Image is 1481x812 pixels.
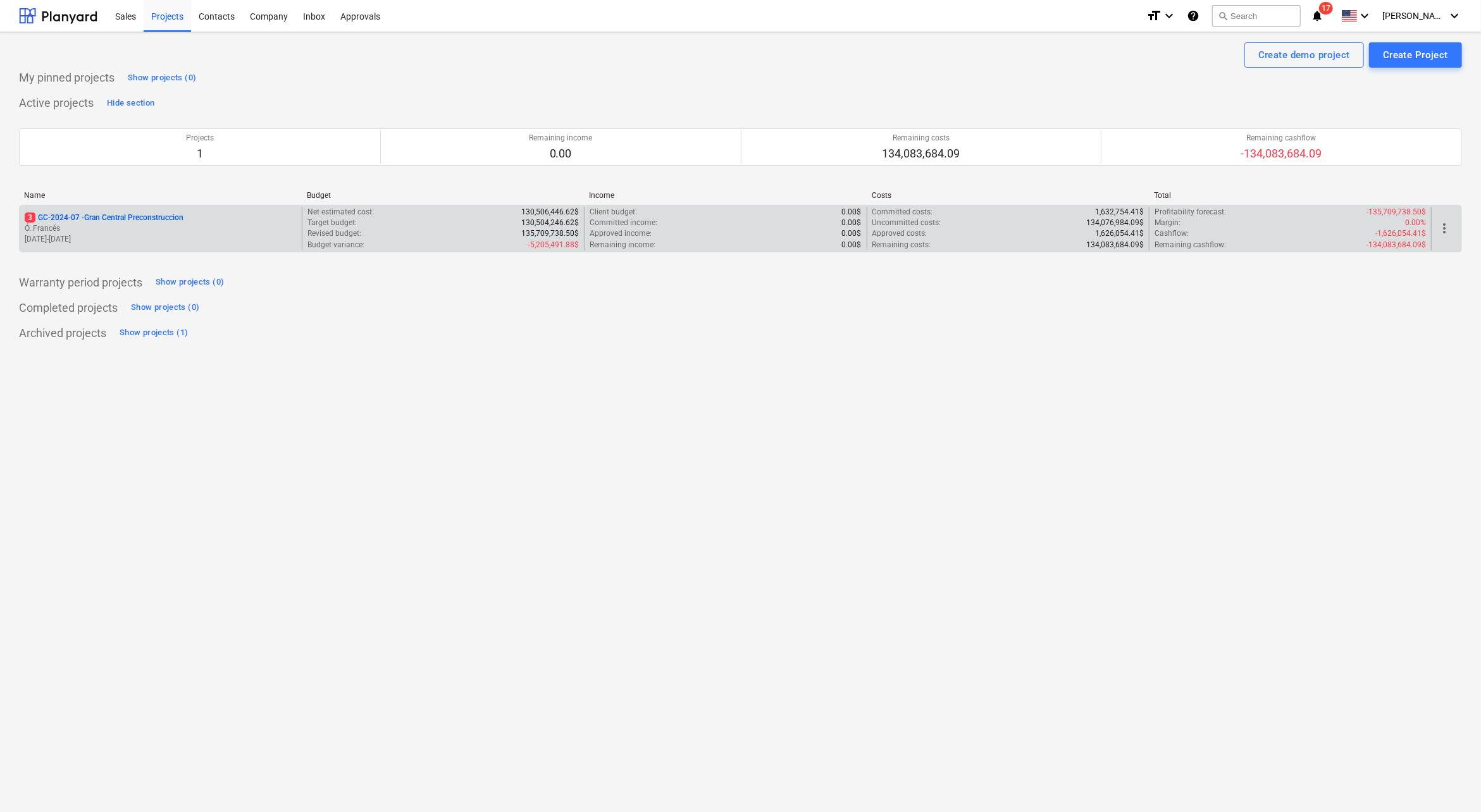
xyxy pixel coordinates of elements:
p: -5,205,491.88$ [528,240,579,250]
p: 130,506,446.62$ [521,207,579,218]
p: My pinned projects [19,70,115,85]
i: notifications [1311,8,1323,23]
p: 135,709,738.50$ [521,228,579,239]
p: Client budget : [590,207,637,218]
div: Total [1154,191,1427,200]
div: 3GC-2024-07 -Gran Central PreconstruccionÓ. Francés[DATE]-[DATE] [25,212,297,245]
p: Active projects [19,95,94,111]
button: Show projects (0) [125,68,199,88]
p: Projects [186,133,214,144]
p: Remaining cashflow : [1155,240,1226,250]
p: GC-2024-07 - Gran Central Preconstruccion [25,212,183,223]
div: Show projects (0) [156,275,224,290]
p: Target budget : [307,218,357,228]
i: Knowledge base [1187,8,1199,23]
p: Approved income : [590,228,652,239]
p: Margin : [1155,218,1180,228]
p: 134,076,984.09$ [1086,218,1144,228]
div: Name [24,191,297,200]
p: -1,626,054.41$ [1375,228,1426,239]
div: Create demo project [1258,47,1350,63]
div: Create Project [1383,47,1448,63]
p: Committed costs : [872,207,933,218]
button: Show projects (1) [116,323,191,343]
p: Remaining costs : [872,240,931,250]
p: 0.00$ [842,207,862,218]
p: 130,504,246.62$ [521,218,579,228]
span: [PERSON_NAME] [1382,11,1446,21]
span: search [1218,11,1228,21]
button: Create demo project [1244,42,1364,68]
p: 0.00% [1405,218,1426,228]
span: 17 [1319,2,1333,15]
p: 134,083,684.09$ [1086,240,1144,250]
i: keyboard_arrow_down [1357,8,1372,23]
button: Hide section [104,93,158,113]
p: Completed projects [19,300,118,316]
i: keyboard_arrow_down [1162,8,1177,23]
p: Archived projects [19,326,106,341]
p: Cashflow : [1155,228,1189,239]
p: 0.00$ [842,228,862,239]
button: Search [1212,5,1301,27]
span: more_vert [1437,221,1452,236]
button: Show projects (0) [152,273,227,293]
p: Net estimated cost : [307,207,374,218]
p: -134,083,684.09 [1241,146,1322,161]
p: Approved costs : [872,228,927,239]
span: 3 [25,212,35,223]
div: Widget de chat [1418,751,1481,812]
p: Revised budget : [307,228,361,239]
p: Budget variance : [307,240,364,250]
p: Remaining cashflow [1241,133,1322,144]
p: 134,083,684.09 [882,146,960,161]
p: 1,632,754.41$ [1095,207,1144,218]
i: keyboard_arrow_down [1447,8,1462,23]
button: Show projects (0) [128,298,202,318]
p: -134,083,684.09$ [1366,240,1426,250]
i: format_size [1146,8,1162,23]
div: Hide section [107,96,154,111]
div: Income [589,191,862,200]
p: 1,626,054.41$ [1095,228,1144,239]
iframe: Chat Widget [1418,751,1481,812]
p: Profitability forecast : [1155,207,1226,218]
p: 1 [186,146,214,161]
p: 0.00$ [842,240,862,250]
p: Remaining income [529,133,593,144]
div: Costs [872,191,1144,200]
div: Budget [307,191,579,200]
p: [DATE] - [DATE] [25,234,297,245]
p: 0.00 [529,146,593,161]
p: Warranty period projects [19,275,142,290]
p: Remaining income : [590,240,655,250]
p: 0.00$ [842,218,862,228]
p: Committed income : [590,218,657,228]
div: Show projects (0) [131,300,199,315]
p: Uncommitted costs : [872,218,941,228]
p: -135,709,738.50$ [1366,207,1426,218]
div: Show projects (0) [128,71,196,85]
p: Remaining costs [882,133,960,144]
div: Show projects (1) [120,326,188,340]
p: Ó. Francés [25,223,297,234]
button: Create Project [1369,42,1462,68]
